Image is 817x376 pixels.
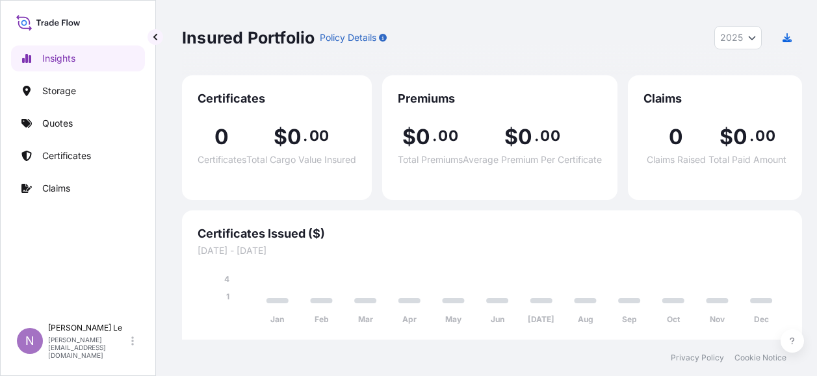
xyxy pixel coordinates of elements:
[733,127,747,147] span: 0
[540,131,560,141] span: 00
[671,353,724,363] a: Privacy Policy
[734,353,786,363] a: Cookie Notice
[42,84,76,97] p: Storage
[528,314,554,324] tspan: [DATE]
[42,117,73,130] p: Quotes
[669,127,683,147] span: 0
[402,127,416,147] span: $
[198,244,786,257] span: [DATE] - [DATE]
[48,336,129,359] p: [PERSON_NAME][EMAIL_ADDRESS][DOMAIN_NAME]
[11,175,145,201] a: Claims
[320,31,376,44] p: Policy Details
[25,334,34,347] span: N
[708,155,786,164] span: Total Paid Amount
[647,155,706,164] span: Claims Raised
[309,131,329,141] span: 00
[214,127,229,147] span: 0
[42,149,91,162] p: Certificates
[11,143,145,169] a: Certificates
[749,131,754,141] span: .
[182,27,315,48] p: Insured Portfolio
[274,127,287,147] span: $
[720,127,733,147] span: $
[402,314,417,324] tspan: Apr
[246,155,356,164] span: Total Cargo Value Insured
[224,274,229,284] tspan: 4
[432,131,437,141] span: .
[754,314,769,324] tspan: Dec
[398,155,463,164] span: Total Premiums
[48,323,129,333] p: [PERSON_NAME] Le
[491,314,504,324] tspan: Jun
[714,26,762,49] button: Year Selector
[42,182,70,195] p: Claims
[755,131,775,141] span: 00
[270,314,284,324] tspan: Jan
[358,314,373,324] tspan: Mar
[11,45,145,71] a: Insights
[463,155,602,164] span: Average Premium Per Certificate
[11,78,145,104] a: Storage
[303,131,307,141] span: .
[518,127,532,147] span: 0
[42,52,75,65] p: Insights
[226,292,229,301] tspan: 1
[667,314,681,324] tspan: Oct
[315,314,329,324] tspan: Feb
[198,226,786,242] span: Certificates Issued ($)
[11,110,145,136] a: Quotes
[198,91,356,107] span: Certificates
[578,314,593,324] tspan: Aug
[622,314,637,324] tspan: Sep
[534,131,539,141] span: .
[438,131,458,141] span: 00
[710,314,725,324] tspan: Nov
[287,127,302,147] span: 0
[643,91,786,107] span: Claims
[504,127,518,147] span: $
[445,314,462,324] tspan: May
[198,155,246,164] span: Certificates
[416,127,430,147] span: 0
[720,31,743,44] span: 2025
[398,91,602,107] span: Premiums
